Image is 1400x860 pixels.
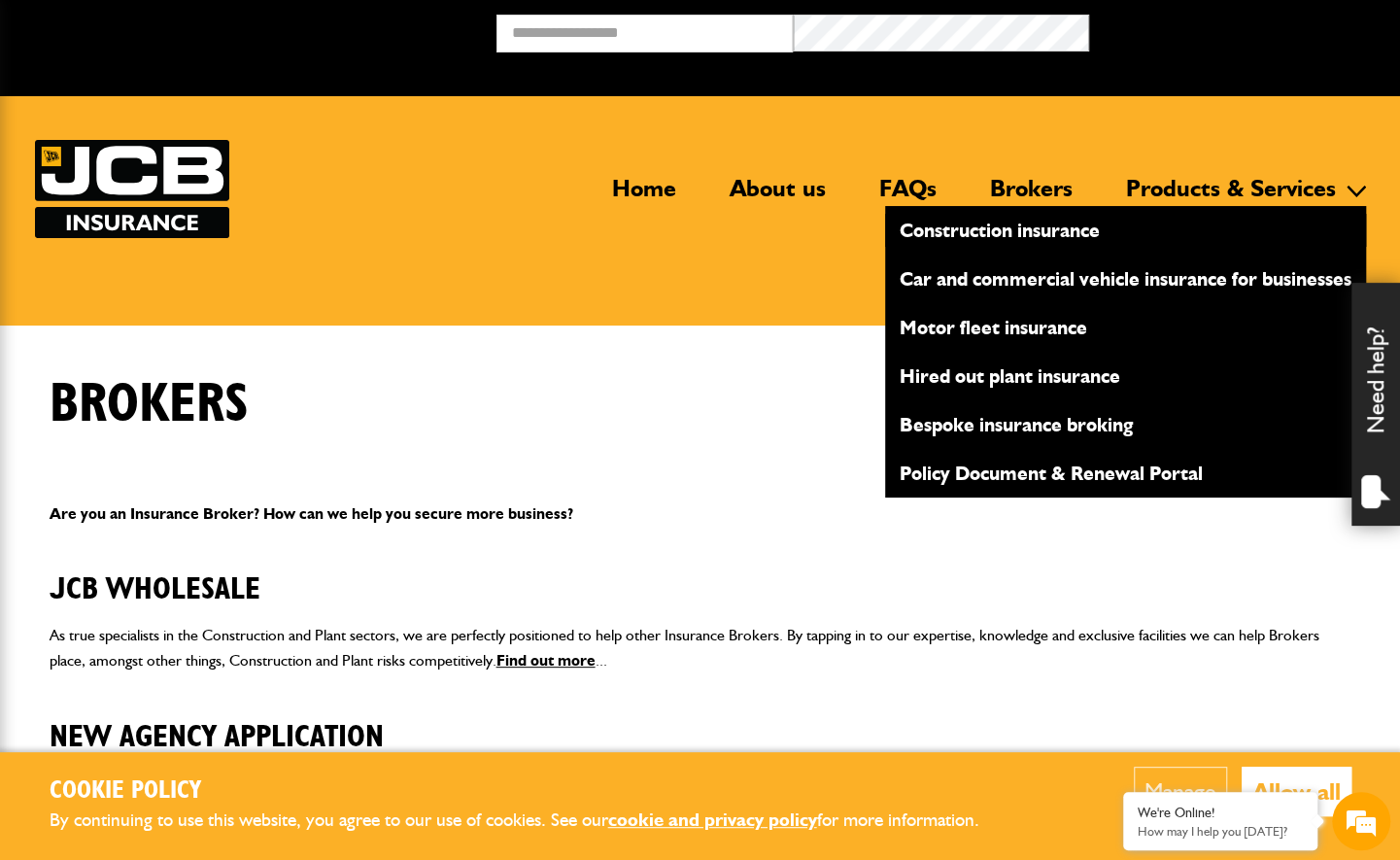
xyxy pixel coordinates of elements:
[1111,174,1350,219] a: Products & Services
[35,140,229,238] img: JCB Insurance Services logo
[885,360,1366,393] a: Hired out plant insurance
[50,776,1011,807] h2: Cookie Policy
[885,214,1366,247] a: Construction insurance
[50,501,1351,527] p: Are you an Insurance Broker? How can we help you secure more business?
[885,311,1366,344] a: Motor fleet insurance
[50,623,1351,672] p: As true specialists in the Construction and Plant sectors, we are perfectly positioned to help ot...
[50,372,249,437] h1: Brokers
[885,457,1366,490] a: Policy Document & Renewal Portal
[50,689,1351,755] h2: New Agency Application
[35,140,229,238] a: JCB Insurance Services
[1242,767,1351,816] button: Allow all
[1138,824,1303,839] p: How may I help you today?
[1134,767,1227,816] button: Manage
[1138,805,1303,821] div: We're Online!
[975,174,1087,219] a: Brokers
[496,651,596,670] a: Find out more
[50,806,1011,836] p: By continuing to use this website, you agree to our use of cookies. See our for more information.
[608,808,817,831] a: cookie and privacy policy
[598,174,691,219] a: Home
[1089,15,1385,45] button: Broker Login
[885,408,1366,441] a: Bespoke insurance broking
[1351,283,1400,526] div: Need help?
[50,541,1351,607] h2: JCB Wholesale
[865,174,951,219] a: FAQs
[715,174,840,219] a: About us
[885,262,1366,295] a: Car and commercial vehicle insurance for businesses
